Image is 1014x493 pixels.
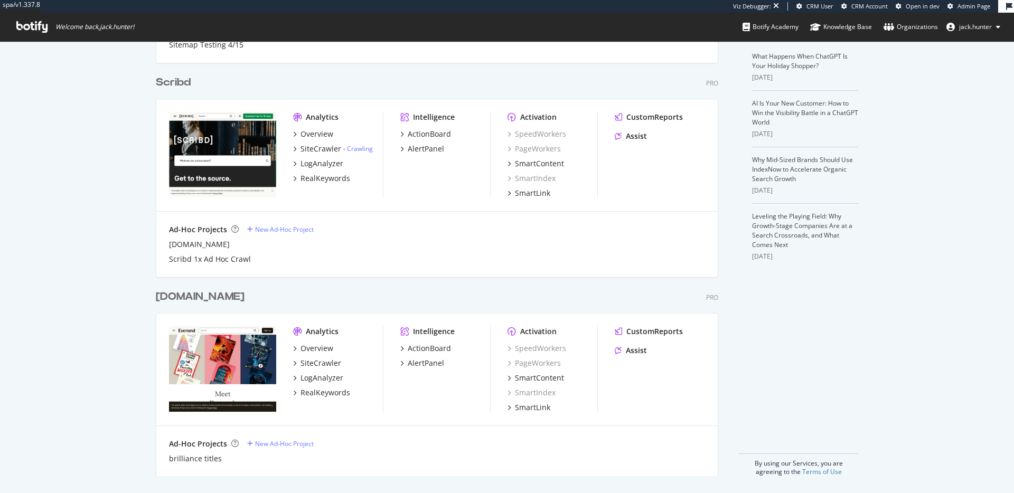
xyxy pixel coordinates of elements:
[156,289,245,305] div: [DOMAIN_NAME]
[739,453,858,476] div: By using our Services, you are agreeing to the
[169,112,276,197] img: scribd.com
[293,129,333,139] a: Overview
[626,131,647,141] div: Assist
[293,387,350,398] a: RealKeywords
[508,129,566,139] a: SpeedWorkers
[626,326,683,337] div: CustomReports
[293,358,341,368] a: SiteCrawler
[806,2,833,10] span: CRM User
[508,158,564,169] a: SmartContent
[615,131,647,141] a: Assist
[400,129,451,139] a: ActionBoard
[508,188,550,198] a: SmartLink
[408,343,451,354] div: ActionBoard
[156,289,249,305] a: [DOMAIN_NAME]
[508,373,564,383] a: SmartContent
[306,112,339,122] div: Analytics
[293,173,350,184] a: RealKeywords
[301,144,341,154] div: SiteCrawler
[301,358,341,368] div: SiteCrawler
[626,112,683,122] div: CustomReports
[743,22,799,32] div: Botify Academy
[706,79,718,88] div: Pro
[306,326,339,337] div: Analytics
[169,224,227,235] div: Ad-Hoc Projects
[413,326,455,337] div: Intelligence
[796,2,833,11] a: CRM User
[255,225,314,234] div: New Ad-Hoc Project
[255,439,314,448] div: New Ad-Hoc Project
[752,155,853,183] a: Why Mid-Sized Brands Should Use IndexNow to Accelerate Organic Search Growth
[810,22,872,32] div: Knowledge Base
[615,326,683,337] a: CustomReports
[169,239,230,250] a: [DOMAIN_NAME]
[520,326,557,337] div: Activation
[947,2,990,11] a: Admin Page
[400,144,444,154] a: AlertPanel
[293,144,373,154] a: SiteCrawler- Crawling
[301,158,343,169] div: LogAnalyzer
[752,252,858,261] div: [DATE]
[752,129,858,139] div: [DATE]
[508,358,561,368] a: PageWorkers
[347,144,373,153] a: Crawling
[884,13,938,41] a: Organizations
[508,173,556,184] a: SmartIndex
[896,2,940,11] a: Open in dev
[169,40,243,50] a: Sitemap Testing 4/15
[938,18,1009,35] button: jack.hunter
[301,387,350,398] div: RealKeywords
[515,402,550,413] div: SmartLink
[293,373,343,383] a: LogAnalyzer
[706,293,718,302] div: Pro
[156,75,191,90] div: Scribd
[301,373,343,383] div: LogAnalyzer
[733,2,771,11] div: Viz Debugger:
[301,173,350,184] div: RealKeywords
[752,52,848,70] a: What Happens When ChatGPT Is Your Holiday Shopper?
[169,439,227,449] div: Ad-Hoc Projects
[752,186,858,195] div: [DATE]
[408,358,444,368] div: AlertPanel
[408,129,451,139] div: ActionBoard
[810,13,872,41] a: Knowledge Base
[802,467,842,476] a: Terms of Use
[400,343,451,354] a: ActionBoard
[343,144,373,153] div: -
[169,453,222,464] a: brilliance titles
[626,345,647,356] div: Assist
[301,343,333,354] div: Overview
[55,23,134,31] span: Welcome back, jack.hunter !
[615,112,683,122] a: CustomReports
[515,158,564,169] div: SmartContent
[615,345,647,356] a: Assist
[169,254,251,264] a: Scribd 1x Ad Hoc Crawl
[959,22,992,31] span: jack.hunter
[247,225,314,234] a: New Ad-Hoc Project
[156,75,195,90] a: Scribd
[508,343,566,354] a: SpeedWorkers
[413,112,455,122] div: Intelligence
[508,387,556,398] a: SmartIndex
[752,73,858,82] div: [DATE]
[400,358,444,368] a: AlertPanel
[752,99,858,127] a: AI Is Your New Customer: How to Win the Visibility Battle in a ChatGPT World
[841,2,888,11] a: CRM Account
[293,343,333,354] a: Overview
[515,373,564,383] div: SmartContent
[508,144,561,154] a: PageWorkers
[408,144,444,154] div: AlertPanel
[515,188,550,198] div: SmartLink
[169,326,276,412] img: everand.com
[884,22,938,32] div: Organizations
